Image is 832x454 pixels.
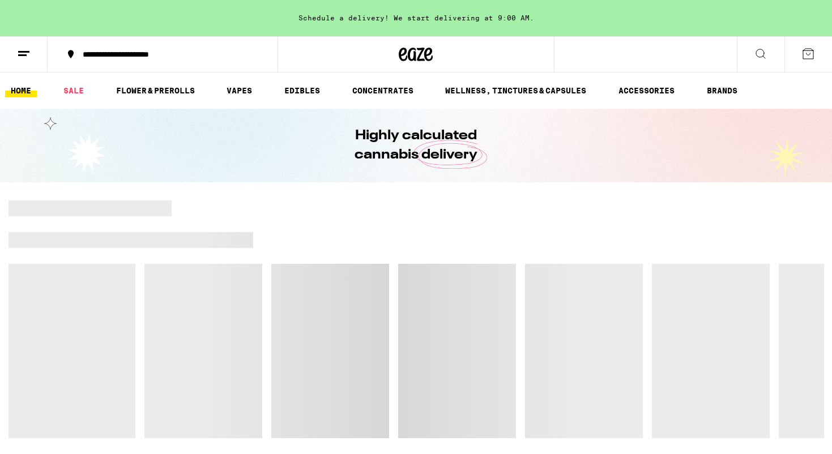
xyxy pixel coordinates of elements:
a: HOME [5,84,37,97]
a: WELLNESS, TINCTURES & CAPSULES [440,84,592,97]
a: SALE [58,84,89,97]
a: CONCENTRATES [347,84,419,97]
a: EDIBLES [279,84,326,97]
a: BRANDS [701,84,743,97]
a: FLOWER & PREROLLS [110,84,200,97]
a: ACCESSORIES [613,84,680,97]
a: VAPES [221,84,258,97]
h1: Highly calculated cannabis delivery [323,126,510,165]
